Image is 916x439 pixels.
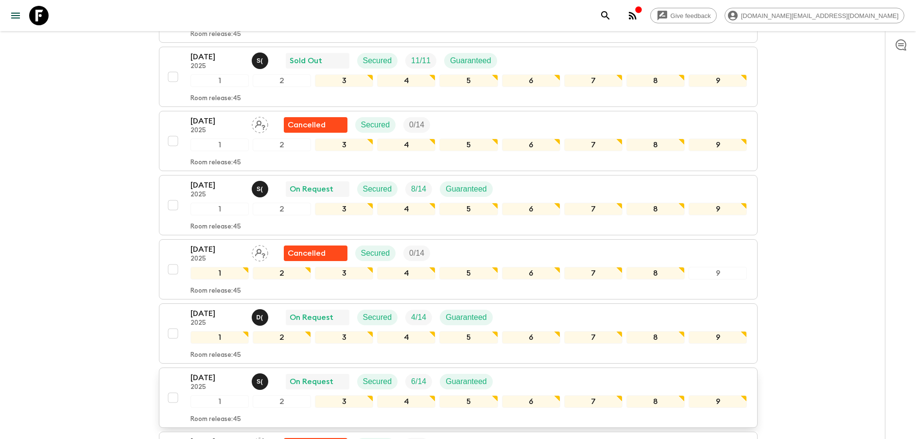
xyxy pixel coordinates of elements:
div: [DOMAIN_NAME][EMAIL_ADDRESS][DOMAIN_NAME] [725,8,904,23]
p: [DATE] [190,308,244,319]
div: 9 [689,139,747,151]
button: [DATE]2025Assign pack leaderFlash Pack cancellationSecuredTrip Fill123456789Room release:45 [159,111,758,171]
p: [DATE] [190,51,244,63]
div: 6 [502,267,560,280]
div: 3 [315,203,373,215]
div: Trip Fill [405,181,432,197]
div: 3 [315,139,373,151]
p: Secured [363,312,392,323]
div: 1 [190,203,249,215]
p: Guaranteed [446,183,487,195]
button: [DATE]2025Shandy (Putu) Sandhi Astra JuniawanOn RequestSecuredTrip FillGuaranteed123456789Room re... [159,175,758,235]
p: [DATE] [190,179,244,191]
div: 6 [502,331,560,344]
p: S ( [257,185,263,193]
p: Room release: 45 [190,223,241,231]
p: Room release: 45 [190,287,241,295]
div: 8 [626,395,685,408]
div: 9 [689,267,747,280]
div: 9 [689,203,747,215]
div: 5 [439,139,498,151]
button: menu [6,6,25,25]
div: Secured [357,310,398,325]
div: Trip Fill [405,53,436,69]
p: Sold Out [290,55,322,67]
p: 2025 [190,319,244,327]
div: 9 [689,331,747,344]
p: Cancelled [288,247,326,259]
div: 8 [626,74,685,87]
div: 7 [564,203,622,215]
button: [DATE]2025Shandy (Putu) Sandhi Astra JuniawanSold OutSecuredTrip FillGuaranteed123456789Room rele... [159,47,758,107]
div: 7 [564,331,622,344]
button: [DATE]2025Dedi (Komang) WardanaOn RequestSecuredTrip FillGuaranteed123456789Room release:45 [159,303,758,364]
div: 8 [626,267,685,280]
div: Trip Fill [403,117,430,133]
div: Trip Fill [405,374,432,389]
span: Assign pack leader [252,120,268,127]
div: 3 [315,74,373,87]
div: 5 [439,395,498,408]
div: 2 [253,331,311,344]
p: Guaranteed [446,312,487,323]
p: 8 / 14 [411,183,426,195]
p: On Request [290,183,333,195]
div: 9 [689,74,747,87]
span: Shandy (Putu) Sandhi Astra Juniawan [252,184,270,192]
button: search adventures [596,6,615,25]
p: 4 / 14 [411,312,426,323]
p: 6 / 14 [411,376,426,387]
button: D( [252,309,270,326]
p: Secured [363,376,392,387]
p: On Request [290,376,333,387]
div: 2 [253,74,311,87]
div: 7 [564,139,622,151]
p: 2025 [190,63,244,70]
div: 3 [315,267,373,280]
div: 1 [190,331,249,344]
button: S( [252,53,270,69]
div: 6 [502,74,560,87]
div: Trip Fill [405,310,432,325]
p: 11 / 11 [411,55,431,67]
a: Give feedback [650,8,717,23]
div: 8 [626,331,685,344]
p: Cancelled [288,119,326,131]
p: Secured [363,183,392,195]
div: 9 [689,395,747,408]
p: 0 / 14 [409,119,424,131]
p: 0 / 14 [409,247,424,259]
div: 7 [564,395,622,408]
div: 7 [564,267,622,280]
div: 4 [377,331,435,344]
div: 5 [439,331,498,344]
p: S ( [257,57,263,65]
div: Secured [357,374,398,389]
div: Trip Fill [403,246,430,261]
div: 5 [439,74,498,87]
p: S ( [257,378,263,386]
div: 1 [190,267,249,280]
div: 6 [502,139,560,151]
p: 2025 [190,384,244,391]
span: Dedi (Komang) Wardana [252,312,270,320]
p: Secured [361,119,390,131]
div: 5 [439,203,498,215]
div: 7 [564,74,622,87]
p: Secured [363,55,392,67]
button: S( [252,181,270,197]
div: 1 [190,395,249,408]
p: Secured [361,247,390,259]
div: Secured [355,117,396,133]
span: Shandy (Putu) Sandhi Astra Juniawan [252,376,270,384]
div: 2 [253,139,311,151]
div: Secured [357,53,398,69]
p: Guaranteed [446,376,487,387]
div: Secured [357,181,398,197]
p: On Request [290,312,333,323]
p: Room release: 45 [190,159,241,167]
div: 8 [626,139,685,151]
p: Room release: 45 [190,31,241,38]
p: Room release: 45 [190,351,241,359]
div: 4 [377,267,435,280]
